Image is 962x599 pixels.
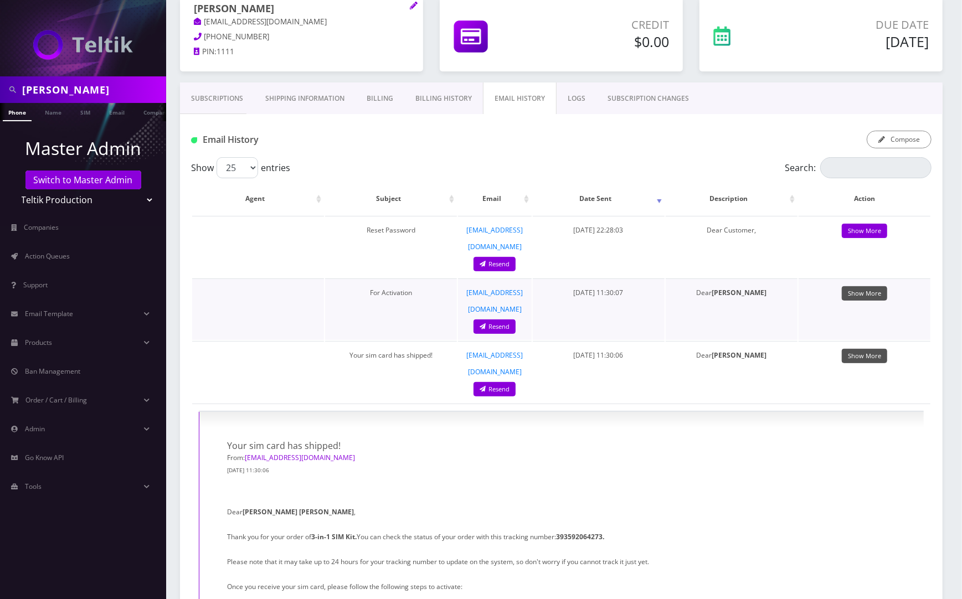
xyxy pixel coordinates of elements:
a: Email [104,103,130,120]
strong: 3-in-1 SIM Kit. [311,532,357,541]
a: [EMAIL_ADDRESS][DOMAIN_NAME] [466,288,523,314]
th: Agent: activate to sort column ascending [192,183,324,215]
a: PIN: [194,47,217,58]
a: Resend [474,382,516,397]
a: LOGS [557,82,596,115]
strong: 393592064273. [556,532,604,541]
td: For Activation [325,278,457,340]
span: Admin [25,424,45,433]
img: Teltik Production [33,30,133,60]
input: Search: [820,157,932,178]
span: Products [25,338,52,347]
span: Order / Cart / Billing [26,395,88,405]
strong: [PERSON_NAME] [299,507,354,517]
span: Go Know API [25,453,64,462]
label: Search: [785,157,932,178]
p: [DATE] 11:30:06 [227,464,545,476]
label: Show entries [191,157,290,178]
strong: [PERSON_NAME] [243,507,297,517]
a: [EMAIL_ADDRESS][DOMAIN_NAME] [194,17,327,28]
p: Due Date [791,17,929,33]
p: Thank you for your order of You can check the status of your order with this tracking number: [227,529,896,545]
a: Resend [474,319,516,334]
td: Your sim card has shipped! [325,341,457,402]
span: 1111 [217,47,234,56]
a: Billing [356,82,404,115]
a: Resend [474,257,516,272]
th: Subject: activate to sort column ascending [325,183,457,215]
span: [DATE] 11:30:07 [574,288,624,297]
a: Subscriptions [180,82,254,115]
input: Search in Company [22,79,163,100]
th: Date Sent: activate to sort column ascending [533,183,665,215]
a: Company [138,103,175,120]
h1: Your sim card has shipped! [227,440,545,452]
a: Name [39,103,67,120]
p: From: [227,452,545,464]
a: Show More [842,224,887,239]
a: Phone [3,103,32,121]
p: Please note that it may take up to 24 hours for your tracking number to update on the system, so ... [227,554,896,570]
th: Action [799,183,930,215]
h1: Email History [191,135,427,145]
p: Dear [671,347,792,364]
span: [DATE] 22:28:03 [574,225,624,235]
a: Show More [842,349,887,364]
span: Tools [25,482,42,491]
p: Dear , [227,504,896,520]
button: Compose [867,131,932,148]
a: SIM [75,103,96,120]
p: Dear Customer, [671,222,792,239]
td: Reset Password [325,216,457,277]
a: Show More [842,286,887,301]
span: Companies [24,223,59,232]
a: SUBSCRIPTION CHANGES [596,82,700,115]
h1: [PERSON_NAME] [194,3,409,16]
a: [EMAIL_ADDRESS][DOMAIN_NAME] [466,225,523,251]
strong: [PERSON_NAME] [712,288,766,297]
select: Showentries [217,157,258,178]
span: Email Template [25,309,73,318]
h5: [DATE] [791,33,929,50]
span: Support [23,280,48,290]
span: [PHONE_NUMBER] [204,32,270,42]
th: Description: activate to sort column ascending [666,183,798,215]
span: Ban Management [25,366,80,376]
a: [EMAIL_ADDRESS][DOMAIN_NAME] [245,453,355,462]
strong: [PERSON_NAME] [712,350,766,360]
a: Switch to Master Admin [25,171,141,189]
th: Email: activate to sort column ascending [458,183,531,215]
a: Shipping Information [254,82,356,115]
p: Dear [671,285,792,301]
h5: $0.00 [551,33,669,50]
p: Credit [551,17,669,33]
a: Billing History [404,82,483,115]
a: EMAIL HISTORY [483,82,557,115]
span: [DATE] 11:30:06 [574,350,624,360]
span: Action Queues [25,251,70,261]
a: [EMAIL_ADDRESS][DOMAIN_NAME] [466,350,523,376]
